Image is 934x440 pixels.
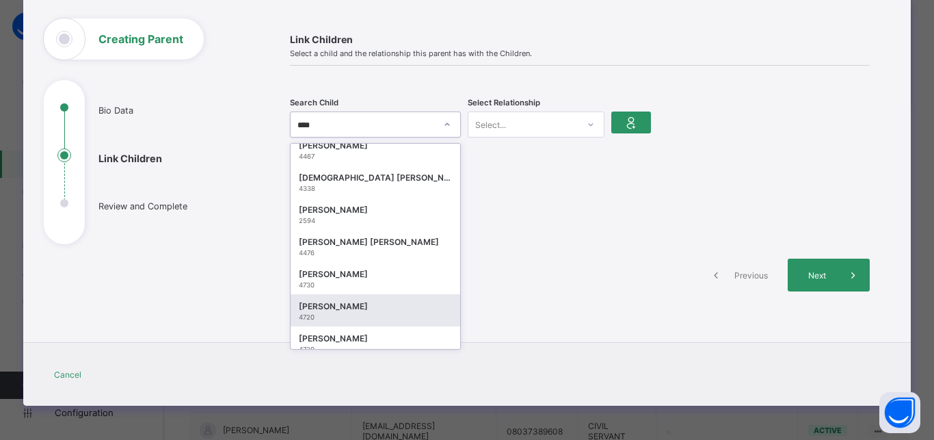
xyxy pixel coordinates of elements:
[299,171,452,185] div: [DEMOGRAPHIC_DATA] [PERSON_NAME]
[299,185,452,192] div: 4338
[299,249,452,257] div: 4476
[299,268,452,281] div: [PERSON_NAME]
[299,217,452,224] div: 2594
[299,281,452,289] div: 4730
[290,98,338,107] span: Search Child
[475,112,506,138] div: Select...
[798,270,837,281] span: Next
[290,49,870,58] span: Select a child and the relationship this parent has with the Children.
[879,392,920,433] button: Open asap
[468,98,540,107] span: Select Relationship
[299,332,452,346] div: [PERSON_NAME]
[299,313,452,321] div: 4720
[54,370,81,380] span: Cancel
[299,300,452,313] div: [PERSON_NAME]
[732,270,770,281] span: Previous
[299,153,452,160] div: 4467
[98,34,183,44] h1: Creating Parent
[299,203,452,217] div: [PERSON_NAME]
[299,235,452,249] div: [PERSON_NAME] [PERSON_NAME]
[299,346,452,353] div: 4720.
[290,34,870,45] span: Link Children
[299,139,452,153] div: [PERSON_NAME]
